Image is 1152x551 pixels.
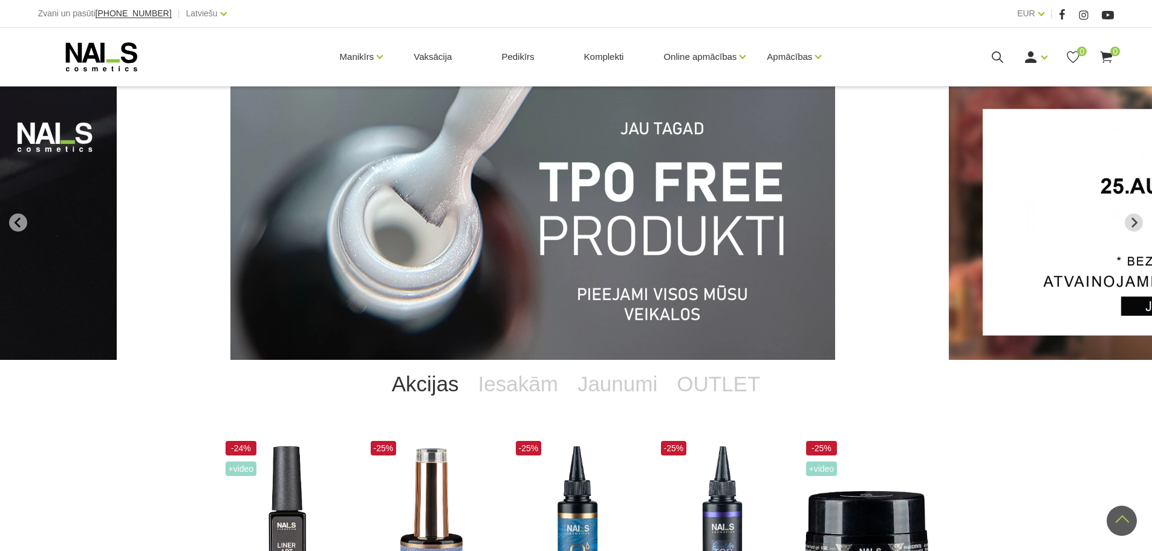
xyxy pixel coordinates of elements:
[226,441,257,455] span: -24%
[1099,50,1114,65] a: 0
[568,360,667,408] a: Jaunumi
[382,360,469,408] a: Akcijas
[469,360,568,408] a: Iesakām
[96,9,172,18] a: [PHONE_NUMBER]
[230,85,922,360] li: 1 of 13
[186,6,218,21] a: Latviešu
[806,461,838,476] span: +Video
[663,33,737,81] a: Online apmācības
[371,441,397,455] span: -25%
[1017,6,1035,21] a: EUR
[1077,47,1087,56] span: 0
[492,28,544,86] a: Pedikīrs
[667,360,770,408] a: OUTLET
[404,28,461,86] a: Vaksācija
[340,33,374,81] a: Manikīrs
[9,214,27,232] button: Go to last slide
[767,33,812,81] a: Apmācības
[38,6,172,21] div: Zvani un pasūti
[1125,214,1143,232] button: Next slide
[516,441,542,455] span: -25%
[1050,6,1053,21] span: |
[806,441,838,455] span: -25%
[574,28,634,86] a: Komplekti
[1066,50,1081,65] a: 0
[1110,47,1120,56] span: 0
[96,8,172,18] span: [PHONE_NUMBER]
[661,441,687,455] span: -25%
[178,6,180,21] span: |
[226,461,257,476] span: +Video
